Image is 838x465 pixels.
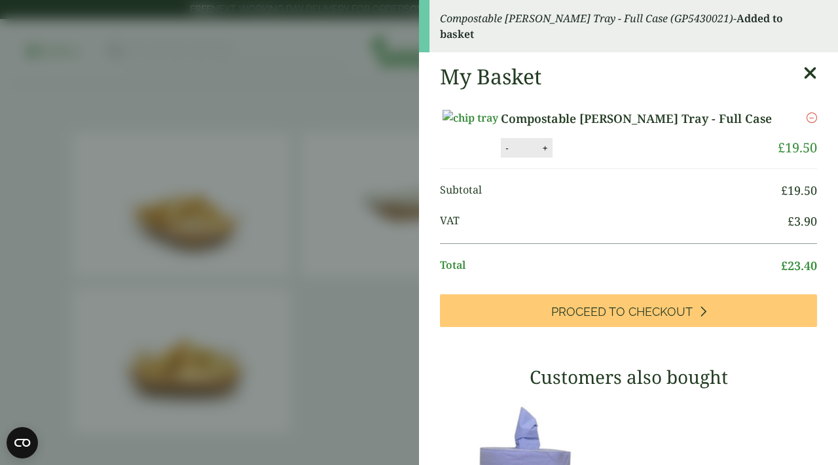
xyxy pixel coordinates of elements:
span: £ [781,182,788,198]
span: VAT [440,213,788,230]
em: Compostable [PERSON_NAME] Tray - Full Case (GP5430021) [440,11,733,26]
span: £ [788,213,794,229]
bdi: 3.90 [788,213,817,229]
bdi: 19.50 [781,182,817,198]
h2: My Basket [440,64,541,89]
h3: Customers also bought [440,366,817,388]
a: Remove this item [807,110,817,126]
a: Compostable [PERSON_NAME] Tray - Full Case [501,110,774,128]
span: Total [440,257,781,275]
button: + [539,143,552,154]
button: Open CMP widget [7,427,38,458]
img: chip tray [443,110,498,126]
bdi: 19.50 [778,139,817,156]
bdi: 23.40 [781,258,817,273]
span: £ [781,258,788,273]
a: Proceed to Checkout [440,294,817,327]
span: Proceed to Checkout [551,305,693,319]
button: - [501,143,512,154]
span: £ [778,139,785,156]
span: Subtotal [440,182,781,199]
